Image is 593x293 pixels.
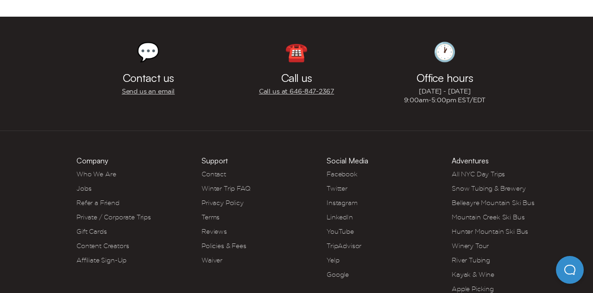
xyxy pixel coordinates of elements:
[327,170,358,178] a: Facebook
[202,157,228,164] h3: Support
[202,213,220,221] a: Terms
[202,199,244,206] a: Privacy Policy
[327,213,353,221] a: LinkedIn
[76,199,120,206] a: Refer a Friend
[327,228,354,235] a: YouTube
[76,228,107,235] a: Gift Cards
[202,256,222,264] a: Waiver
[452,271,494,278] a: Kayak & Wine
[137,43,160,61] div: 💬
[452,228,528,235] a: Hunter Mountain Ski Bus
[76,213,151,221] a: Private / Corporate Trips
[76,170,116,178] a: Who We Are
[433,43,456,61] div: 🕐
[123,72,174,83] h3: Contact us
[452,170,505,178] a: All NYC Day Trips
[452,242,489,249] a: Winery Tour
[452,157,489,164] h3: Adventures
[285,43,308,61] div: ☎️
[202,185,251,192] a: Winter Trip FAQ
[76,242,129,249] a: Content Creators
[452,185,526,192] a: Snow Tubing & Brewery
[452,285,494,293] a: Apple Picking
[76,185,91,192] a: Jobs
[416,72,473,83] h3: Office hours
[327,199,358,206] a: Instagram
[327,256,339,264] a: Yelp
[404,87,486,105] p: [DATE] - [DATE] 9:00am-5:00pm EST/EDT
[76,256,126,264] a: Affiliate Sign-Up
[452,256,490,264] a: River Tubing
[327,185,347,192] a: Twitter
[259,87,334,96] a: Call us at 646‍-847‍-2367
[327,242,361,249] a: TripAdvisor
[76,157,108,164] h3: Company
[327,157,368,164] h3: Social Media
[281,72,311,83] h3: Call us
[122,87,175,96] a: Send us an email
[556,256,584,284] iframe: Help Scout Beacon - Open
[202,170,226,178] a: Contact
[452,199,535,206] a: Belleayre Mountain Ski Bus
[327,271,349,278] a: Google
[452,213,524,221] a: Mountain Creek Ski Bus
[202,228,227,235] a: Reviews
[202,242,246,249] a: Policies & Fees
